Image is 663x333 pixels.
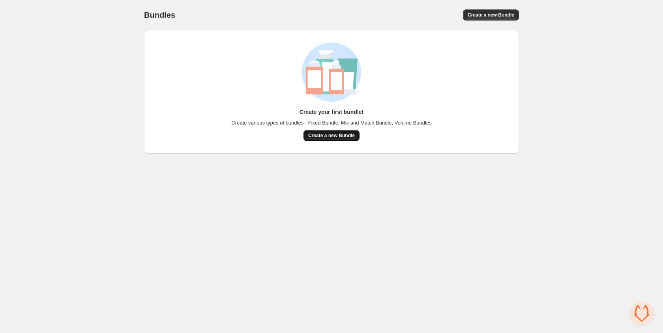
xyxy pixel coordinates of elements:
[308,132,355,139] span: Create a new Bundle
[303,130,360,141] button: Create a new Bundle
[300,108,364,116] h3: Create your first bundle!
[463,9,519,20] button: Create a new Bundle
[231,119,431,127] span: Create various types of bundles - Fixed Bundle, Mix and Match Bundle, Volume Bundles
[144,10,175,20] h1: Bundles
[630,301,654,325] a: Open chat
[468,12,514,18] span: Create a new Bundle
